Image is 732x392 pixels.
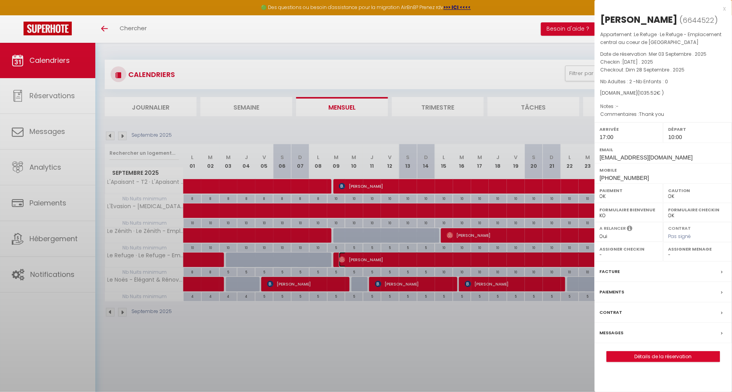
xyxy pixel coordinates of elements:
span: Mer 03 Septembre . 2025 [649,51,707,57]
p: Notes : [601,103,726,110]
label: Messages [600,329,624,337]
span: 17:00 [600,134,614,140]
div: [PERSON_NAME] [601,13,678,26]
i: Sélectionner OUI si vous souhaiter envoyer les séquences de messages post-checkout [627,225,633,234]
label: A relancer [600,225,626,232]
span: Nb Enfants : 0 [636,78,668,85]
a: Détails de la réservation [607,352,720,362]
span: 10:00 [668,134,682,140]
label: Caution [668,187,727,194]
span: ( € ) [638,90,664,96]
label: Contrat [668,225,691,230]
label: Paiement [600,187,658,194]
span: Dim 28 Septembre . 2025 [626,66,685,73]
label: Formulaire Bienvenue [600,206,658,214]
label: Email [600,146,727,154]
span: [PHONE_NUMBER] [600,175,649,181]
p: Date de réservation : [601,50,726,58]
span: Le Refuge · Le Refuge - Emplacement central au coeur de [GEOGRAPHIC_DATA] [601,31,722,46]
span: 1035.52 [640,90,657,96]
span: ( ) [680,15,718,26]
label: Facture [600,267,620,276]
p: Commentaires : [601,110,726,118]
label: Paiements [600,288,625,296]
p: Checkout : [601,66,726,74]
div: x [595,4,726,13]
label: Formulaire Checkin [668,206,727,214]
span: Thank you [639,111,665,117]
span: [DATE] . 2025 [623,59,654,65]
label: Contrat [600,308,623,317]
span: Pas signé [668,233,691,240]
label: Mobile [600,166,727,174]
span: - [616,103,619,110]
label: Assigner Checkin [600,245,658,253]
button: Détails de la réservation [606,351,720,362]
p: Checkin : [601,58,726,66]
label: Assigner Menage [668,245,727,253]
label: Départ [668,125,727,133]
p: Appartement : [601,31,726,46]
label: Arrivée [600,125,658,133]
div: [DOMAIN_NAME] [601,90,726,97]
span: 6644522 [683,15,715,25]
span: [EMAIL_ADDRESS][DOMAIN_NAME] [600,154,693,161]
span: Nb Adultes : 2 - [601,78,668,85]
